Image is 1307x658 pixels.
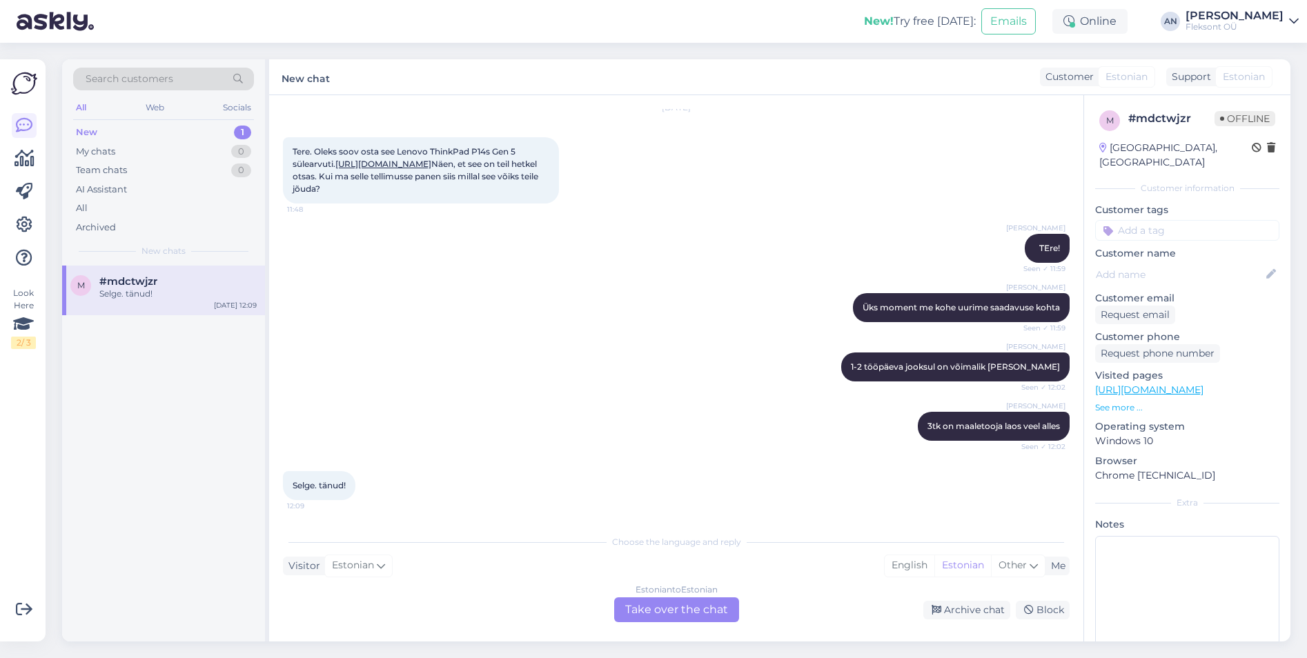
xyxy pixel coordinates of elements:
span: Offline [1215,111,1275,126]
p: Operating system [1095,419,1279,434]
div: Archive chat [923,601,1010,619]
div: Estonian [934,555,991,576]
span: 11:48 [287,204,339,215]
div: [GEOGRAPHIC_DATA], [GEOGRAPHIC_DATA] [1099,141,1252,170]
label: New chat [282,68,330,86]
div: Web [143,99,167,117]
div: 0 [231,163,251,177]
span: [PERSON_NAME] [1006,282,1065,292]
div: 0 [231,145,251,159]
div: Team chats [76,163,127,177]
div: Support [1166,70,1211,84]
p: Notes [1095,517,1279,532]
input: Add name [1096,267,1264,282]
a: [URL][DOMAIN_NAME] [335,159,431,169]
div: My chats [76,145,115,159]
span: Search customers [86,72,173,86]
div: Choose the language and reply [283,536,1070,548]
div: Request phone number [1095,344,1220,363]
div: AI Assistant [76,183,127,197]
a: [URL][DOMAIN_NAME] [1095,383,1203,396]
div: [DATE] 12:09 [214,300,257,310]
p: Customer email [1095,291,1279,306]
b: New! [864,14,894,28]
p: See more ... [1095,401,1279,414]
span: #mdctwjzr [99,275,157,288]
span: Seen ✓ 11:59 [1014,263,1065,274]
span: [PERSON_NAME] [1006,401,1065,411]
span: 3tk on maaletooja laos veel alles [927,421,1060,431]
div: Try free [DATE]: [864,13,976,30]
div: Customer information [1095,182,1279,195]
span: Seen ✓ 12:02 [1014,441,1065,452]
p: Browser [1095,454,1279,468]
div: New [76,126,97,139]
div: Look Here [11,287,36,349]
p: Chrome [TECHNICAL_ID] [1095,468,1279,483]
div: Online [1052,9,1128,34]
input: Add a tag [1095,220,1279,241]
p: Customer phone [1095,330,1279,344]
div: 1 [234,126,251,139]
span: Estonian [1105,70,1148,84]
div: Socials [220,99,254,117]
img: Askly Logo [11,70,37,97]
span: Tere. Oleks soov osta see Lenovo ThinkPad P14s Gen 5 sülearvuti. Näen, et see on teil hetkel otsa... [293,146,540,194]
span: 1-2 tööpäeva jooksul on võimalik [PERSON_NAME] [851,361,1060,372]
div: Customer [1040,70,1094,84]
div: Request email [1095,306,1175,324]
span: Seen ✓ 12:02 [1014,382,1065,392]
span: TEre! [1039,243,1060,253]
a: [PERSON_NAME]Fleksont OÜ [1186,10,1299,32]
div: Me [1045,559,1065,573]
span: Estonian [1223,70,1265,84]
div: Extra [1095,497,1279,509]
div: 2 / 3 [11,337,36,349]
div: Visitor [283,559,320,573]
div: Take over the chat [614,597,739,622]
p: Customer name [1095,246,1279,261]
div: Estonian to Estonian [636,584,718,596]
p: Customer tags [1095,203,1279,217]
span: Seen ✓ 11:59 [1014,323,1065,333]
div: Selge. tänud! [99,288,257,300]
div: # mdctwjzr [1128,110,1215,127]
div: AN [1161,12,1180,31]
span: m [1106,115,1114,126]
span: Üks moment me kohe uurime saadavuse kohta [863,302,1060,312]
p: Visited pages [1095,368,1279,383]
span: Estonian [332,558,374,573]
span: Other [999,559,1027,571]
span: Selge. tänud! [293,480,346,490]
p: Windows 10 [1095,434,1279,448]
div: Fleksont OÜ [1186,21,1284,32]
div: Archived [76,221,116,235]
button: Emails [981,8,1036,34]
div: Block [1016,601,1070,619]
div: All [73,99,89,117]
span: [PERSON_NAME] [1006,341,1065,352]
div: All [76,201,88,215]
span: m [77,280,85,290]
div: English [885,555,934,576]
span: [PERSON_NAME] [1006,223,1065,233]
div: [PERSON_NAME] [1186,10,1284,21]
span: 12:09 [287,501,339,511]
span: New chats [141,245,186,257]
